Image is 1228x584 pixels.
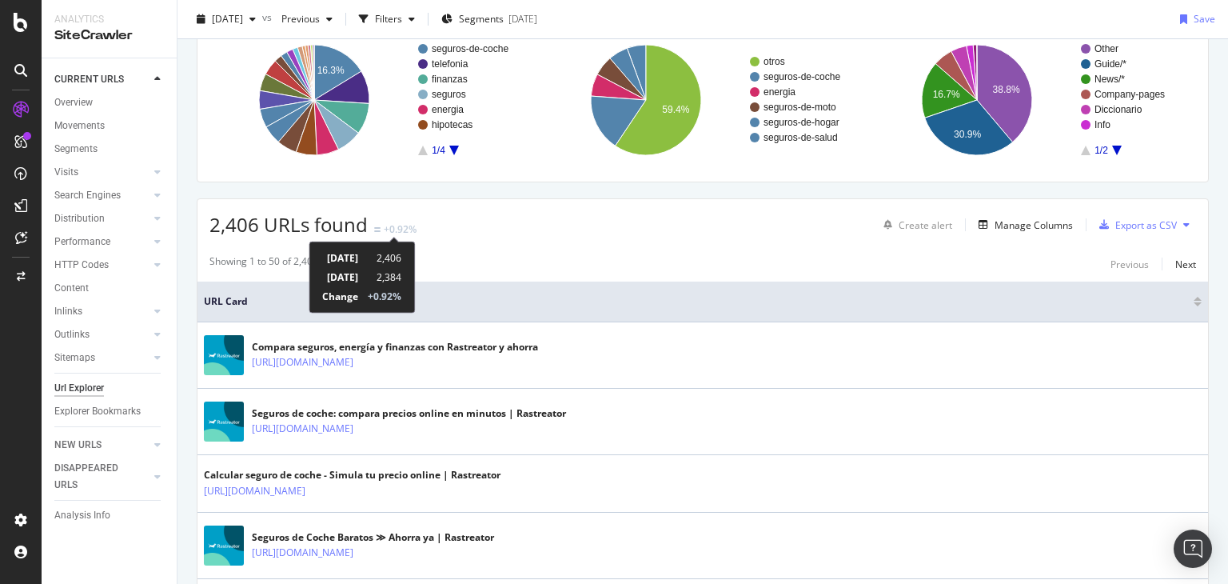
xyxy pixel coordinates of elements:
[54,326,150,343] a: Outlinks
[1174,6,1215,32] button: Save
[1094,119,1110,130] text: Info
[275,6,339,32] button: Previous
[54,164,78,181] div: Visits
[54,234,110,250] div: Performance
[662,104,689,115] text: 59.4%
[899,218,952,232] div: Create alert
[54,94,93,111] div: Overview
[432,43,508,54] text: seguros-de-coche
[432,74,468,85] text: finanzas
[209,30,529,170] svg: A chart.
[54,350,150,366] a: Sitemaps
[764,117,839,128] text: seguros-de-hogar
[508,12,537,26] div: [DATE]
[459,12,504,26] span: Segments
[252,545,353,561] a: [URL][DOMAIN_NAME]
[54,234,150,250] a: Performance
[54,303,150,320] a: Inlinks
[432,58,468,70] text: telefonia
[358,249,401,268] td: 2,406
[1094,104,1142,115] text: Diccionario
[1175,254,1196,274] button: Next
[54,350,95,366] div: Sitemaps
[209,211,368,238] span: 2,406 URLs found
[204,402,244,442] img: main image
[54,141,165,158] a: Segments
[54,257,150,274] a: HTTP Codes
[252,406,566,421] div: Seguros de coche: compara precios online en minutos | Rastreator
[54,187,121,204] div: Search Engines
[54,257,109,274] div: HTTP Codes
[54,303,82,320] div: Inlinks
[1094,145,1108,156] text: 1/2
[54,94,165,111] a: Overview
[262,10,275,24] span: vs
[1094,43,1118,54] text: Other
[54,460,135,494] div: DISAPPEARED URLS
[358,268,401,287] td: 2,384
[275,12,320,26] span: Previous
[432,119,472,130] text: hipotecas
[54,380,104,397] div: Url Explorer
[764,71,840,82] text: seguros-de-coche
[54,13,164,26] div: Analytics
[993,84,1020,95] text: 38.8%
[54,164,150,181] a: Visits
[1115,218,1177,232] div: Export as CSV
[212,12,243,26] span: 2025 Sep. 30th
[972,215,1073,234] button: Manage Columns
[317,65,345,76] text: 16.3%
[54,210,105,227] div: Distribution
[374,227,381,232] img: Equal
[375,12,402,26] div: Filters
[252,421,353,437] a: [URL][DOMAIN_NAME]
[353,6,421,32] button: Filters
[432,145,445,156] text: 1/4
[54,187,150,204] a: Search Engines
[764,132,838,143] text: seguros-de-salud
[872,30,1192,170] svg: A chart.
[252,530,494,545] div: Seguros de Coche Baratos ≫ Ahorra ya | Rastreator
[54,403,165,420] a: Explorer Bookmarks
[54,118,165,134] a: Movements
[1174,530,1212,568] div: Open Intercom Messenger
[995,218,1073,232] div: Manage Columns
[190,6,262,32] button: [DATE]
[1093,212,1177,238] button: Export as CSV
[1110,258,1149,271] div: Previous
[322,268,358,287] td: [DATE]
[252,354,353,370] a: [URL][DOMAIN_NAME]
[54,326,90,343] div: Outlinks
[54,141,98,158] div: Segments
[435,6,544,32] button: Segments[DATE]
[209,254,352,274] div: Showing 1 to 50 of 2,406 entries
[384,222,417,236] div: +0.92%
[1094,58,1126,70] text: Guide/*
[1175,258,1196,271] div: Next
[322,287,358,306] td: Change
[54,403,141,420] div: Explorer Bookmarks
[54,507,110,524] div: Analysis Info
[764,102,836,113] text: seguros-de-moto
[54,280,165,297] a: Content
[933,89,960,100] text: 16.7%
[54,380,165,397] a: Url Explorer
[1094,89,1165,100] text: Company-pages
[1194,12,1215,26] div: Save
[54,280,89,297] div: Content
[1094,74,1125,85] text: News/*
[541,30,861,170] svg: A chart.
[764,86,795,98] text: energia
[432,104,464,115] text: energia
[54,210,150,227] a: Distribution
[204,468,500,482] div: Calcular seguro de coche - Simula tu precio online | Rastreator
[54,507,165,524] a: Analysis Info
[877,212,952,238] button: Create alert
[322,249,358,268] td: [DATE]
[54,460,150,494] a: DISAPPEARED URLS
[204,526,244,566] img: main image
[54,26,164,45] div: SiteCrawler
